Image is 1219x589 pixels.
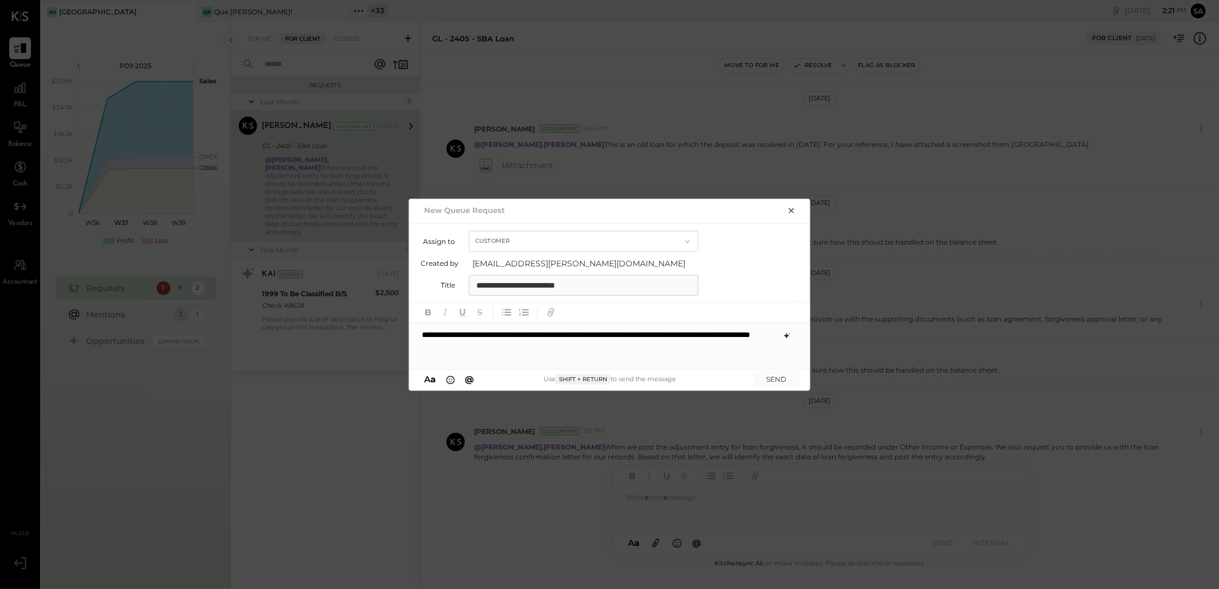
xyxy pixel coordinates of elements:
[421,259,459,268] label: Created by
[499,305,514,320] button: Unordered List
[556,374,611,385] span: Shift + Return
[462,373,478,386] button: @
[754,371,799,387] button: SEND
[472,305,487,320] button: Strikethrough
[438,305,453,320] button: Italic
[543,305,558,320] button: Add URL
[517,305,531,320] button: Ordered List
[421,305,436,320] button: Bold
[430,374,436,385] span: a
[465,374,475,385] span: @
[424,206,505,215] h2: New Queue Request
[455,305,470,320] button: Underline
[472,258,702,269] span: [EMAIL_ADDRESS][PERSON_NAME][DOMAIN_NAME]
[469,231,698,252] button: Customer
[421,237,455,246] label: Assign to
[421,281,455,289] label: Title
[421,373,439,386] button: Aa
[477,374,742,385] div: Use to send the message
